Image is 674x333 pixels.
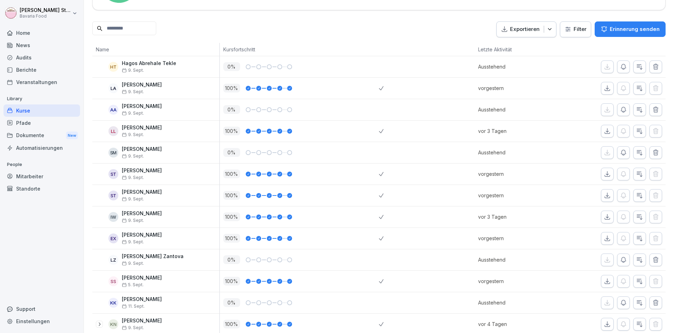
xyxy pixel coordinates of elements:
div: SM [108,148,118,158]
span: 9. Sept. [122,197,144,201]
p: Kursfortschritt [223,46,376,53]
a: Standorte [4,182,80,195]
a: Audits [4,51,80,64]
p: 0 % [223,255,240,264]
p: [PERSON_NAME] [122,168,162,174]
div: HT [108,62,118,72]
span: 9. Sept. [122,261,144,266]
p: Ausstehend [478,149,554,156]
div: LL [108,126,118,136]
p: [PERSON_NAME] [122,318,162,324]
p: Exportieren [510,25,540,33]
div: Dokumente [4,129,80,142]
p: Hagos Abrehale Tekle [122,60,176,66]
p: 100 % [223,191,240,200]
p: Letzte Aktivität [478,46,551,53]
button: Erinnerung senden [595,21,666,37]
p: 0 % [223,105,240,114]
span: 9. Sept. [122,325,144,330]
div: KK [108,298,118,308]
div: ST [108,169,118,179]
p: Ausstehend [478,299,554,306]
span: 9. Sept. [122,111,144,116]
span: 9. Sept. [122,89,144,94]
p: 0 % [223,298,240,307]
button: Exportieren [496,21,556,37]
div: Support [4,303,80,315]
div: EX [108,233,118,243]
p: 100 % [223,212,240,221]
a: DokumenteNew [4,129,80,142]
p: 100 % [223,320,240,328]
p: vorgestern [478,192,554,199]
p: [PERSON_NAME] [122,232,162,238]
a: Mitarbeiter [4,170,80,182]
p: [PERSON_NAME] [122,125,162,131]
span: 9. Sept. [122,68,144,73]
p: Library [4,93,80,104]
p: [PERSON_NAME] [122,82,162,88]
p: 100 % [223,127,240,135]
span: 9. Sept. [122,218,144,223]
div: AA [108,105,118,115]
a: Home [4,27,80,39]
p: 100 % [223,169,240,178]
p: [PERSON_NAME] [122,103,162,109]
div: LA [108,83,118,93]
p: vor 4 Tagen [478,320,554,328]
p: People [4,159,80,170]
a: Veranstaltungen [4,76,80,88]
p: 100 % [223,277,240,286]
p: 0 % [223,62,240,71]
span: 11. Sept. [122,304,145,309]
a: Einstellungen [4,315,80,327]
div: Filter [564,26,587,33]
div: ST [108,191,118,200]
p: vorgestern [478,235,554,242]
p: 100 % [223,234,240,243]
a: Pfade [4,117,80,129]
p: [PERSON_NAME] [122,211,162,217]
p: Erinnerung senden [610,25,660,33]
p: vor 3 Tagen [478,213,554,220]
p: vorgestern [478,170,554,178]
a: News [4,39,80,51]
p: vorgestern [478,277,554,285]
p: Ausstehend [478,106,554,113]
p: [PERSON_NAME] Zantova [122,254,184,260]
span: 9. Sept. [122,239,144,244]
p: [PERSON_NAME] [122,189,162,195]
span: 5. Sept. [122,282,144,287]
p: [PERSON_NAME] [122,146,162,152]
span: 9. Sept. [122,175,144,180]
a: Berichte [4,64,80,76]
p: 0 % [223,148,240,157]
span: 9. Sept. [122,154,144,159]
p: [PERSON_NAME] [122,275,162,281]
a: Kurse [4,104,80,117]
div: IW [108,212,118,222]
div: New [66,132,78,140]
a: Automatisierungen [4,142,80,154]
span: 9. Sept. [122,132,144,137]
p: vor 3 Tagen [478,127,554,135]
p: 100 % [223,84,240,92]
button: Filter [560,22,591,37]
p: Ausstehend [478,256,554,263]
div: LZ [108,255,118,265]
p: Name [96,46,216,53]
div: SS [108,276,118,286]
p: [PERSON_NAME] Stöhr [20,7,71,13]
p: Ausstehend [478,63,554,70]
